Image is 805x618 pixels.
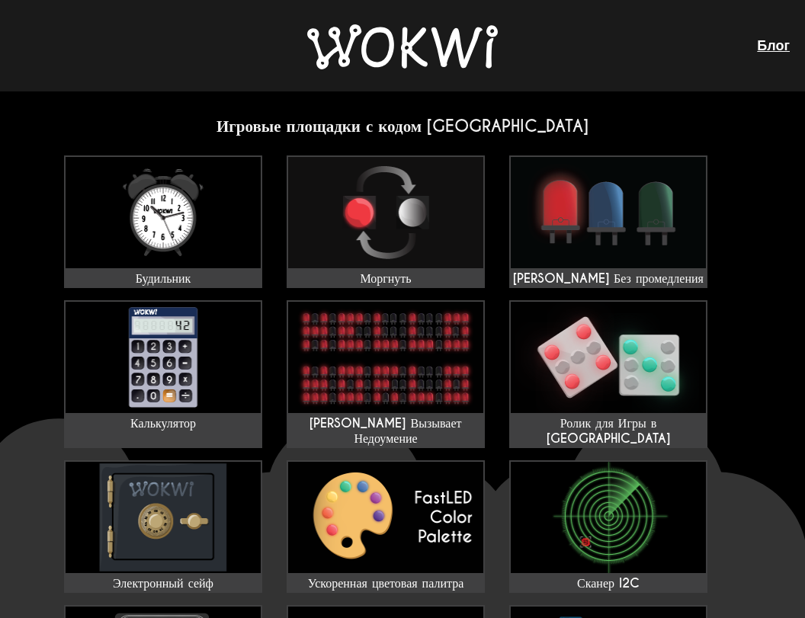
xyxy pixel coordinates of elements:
a: Ускоренная цветовая палитра [287,460,485,593]
div: Калькулятор [66,416,261,431]
div: [PERSON_NAME] Вызывает Недоумение [288,416,483,447]
div: Моргнуть [288,271,483,287]
a: [PERSON_NAME] Без промедления [509,155,707,288]
a: Ролик для Игры в [GEOGRAPHIC_DATA] [509,300,707,448]
img: Вокви [307,24,498,69]
div: Ролик для Игры в [GEOGRAPHIC_DATA] [511,416,706,447]
img: Ролик для Игры в Кости [511,302,706,413]
div: Электронный сейф [66,576,261,591]
img: Электронный сейф [66,462,261,573]
img: Чарли Вызывает Недоумение [288,302,483,413]
a: Сканер I2C [509,460,707,593]
div: Будильник [66,271,261,287]
a: Будильник [64,155,262,288]
img: Калькулятор [66,302,261,413]
img: Мигайте Без промедления [511,157,706,268]
div: Сканер I2C [511,576,706,591]
a: Калькулятор [64,300,262,448]
img: Моргнуть [288,157,483,268]
a: [PERSON_NAME] Вызывает Недоумение [287,300,485,448]
div: [PERSON_NAME] Без промедления [511,271,706,287]
img: Сканер I2C [511,462,706,573]
a: Электронный сейф [64,460,262,593]
a: Блог [757,37,790,53]
img: Ускоренная цветовая палитра [288,462,483,573]
div: Ускоренная цветовая палитра [288,576,483,591]
a: Моргнуть [287,155,485,288]
img: Будильник [66,157,261,268]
